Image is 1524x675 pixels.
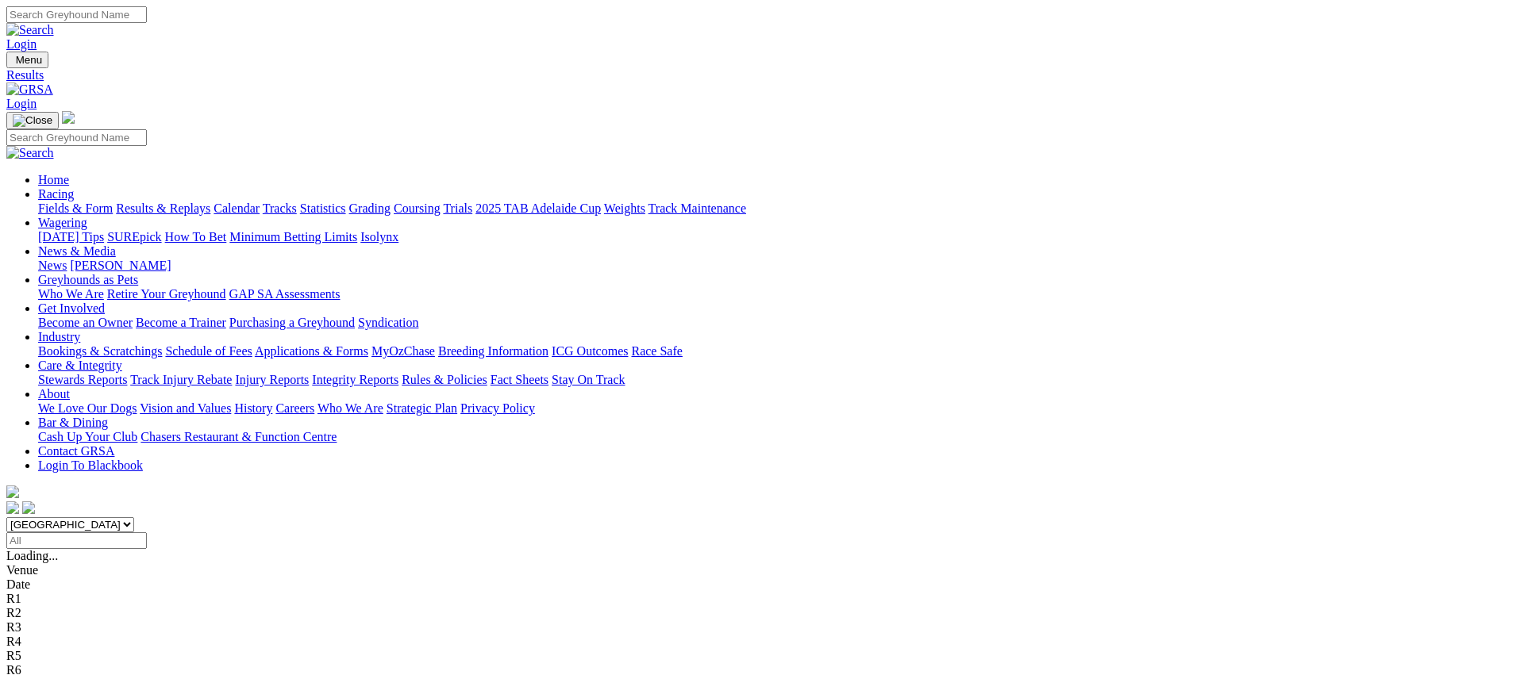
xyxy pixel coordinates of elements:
div: R5 [6,649,1518,663]
a: Track Maintenance [648,201,746,215]
div: Industry [38,344,1518,359]
img: Search [6,146,54,160]
div: R4 [6,635,1518,649]
a: Syndication [358,316,418,329]
div: R3 [6,620,1518,635]
a: Statistics [300,201,346,215]
a: Greyhounds as Pets [38,273,138,286]
div: Racing [38,201,1518,216]
a: Weights [604,201,645,215]
a: Integrity Reports [312,373,398,386]
div: Greyhounds as Pets [38,287,1518,301]
a: Get Involved [38,301,105,315]
a: SUREpick [107,230,161,244]
a: Who We Are [38,287,104,301]
a: Become an Owner [38,316,133,329]
div: R2 [6,606,1518,620]
a: Stay On Track [552,373,625,386]
a: We Love Our Dogs [38,401,137,415]
a: About [38,387,70,401]
a: Vision and Values [140,401,231,415]
a: Wagering [38,216,87,229]
a: News [38,259,67,272]
a: Bar & Dining [38,416,108,429]
a: News & Media [38,244,116,258]
a: Stewards Reports [38,373,127,386]
a: Login [6,37,37,51]
a: Care & Integrity [38,359,122,372]
input: Select date [6,532,147,549]
a: Injury Reports [235,373,309,386]
a: Bookings & Scratchings [38,344,162,358]
a: Fact Sheets [491,373,548,386]
a: GAP SA Assessments [229,287,341,301]
a: Coursing [394,201,441,215]
input: Search [6,6,147,23]
a: [DATE] Tips [38,230,104,244]
a: Who We Are [317,401,383,415]
a: Login To Blackbook [38,458,143,472]
a: 2025 TAB Adelaide Cup [475,201,601,215]
a: Tracks [263,201,297,215]
div: Bar & Dining [38,430,1518,444]
a: Calendar [214,201,260,215]
img: logo-grsa-white.png [6,485,19,498]
a: Industry [38,330,80,343]
a: Breeding Information [438,344,548,358]
button: Toggle navigation [6,112,59,129]
a: Racing [38,187,74,201]
a: Grading [349,201,391,215]
img: facebook.svg [6,501,19,514]
a: Home [38,173,69,186]
div: Venue [6,563,1518,577]
a: Applications & Forms [255,344,368,358]
a: Isolynx [360,230,398,244]
a: Login [6,97,37,110]
input: Search [6,129,147,146]
a: Privacy Policy [460,401,535,415]
a: History [234,401,272,415]
button: Toggle navigation [6,52,48,68]
a: Fields & Form [38,201,113,215]
a: Schedule of Fees [165,344,252,358]
a: Become a Trainer [136,316,226,329]
img: Search [6,23,54,37]
a: Rules & Policies [402,373,487,386]
div: Care & Integrity [38,373,1518,387]
a: Track Injury Rebate [130,373,232,386]
div: Wagering [38,230,1518,244]
img: twitter.svg [22,501,35,514]
a: ICG Outcomes [552,344,628,358]
a: Contact GRSA [38,444,114,458]
div: R1 [6,592,1518,606]
a: How To Bet [165,230,227,244]
a: [PERSON_NAME] [70,259,171,272]
img: logo-grsa-white.png [62,111,75,124]
div: Date [6,577,1518,592]
div: Get Involved [38,316,1518,330]
img: Close [13,114,52,127]
a: Race Safe [631,344,682,358]
a: Results & Replays [116,201,210,215]
a: Results [6,68,1518,82]
a: Retire Your Greyhound [107,287,226,301]
span: Menu [16,54,42,66]
a: MyOzChase [371,344,435,358]
a: Minimum Betting Limits [229,230,357,244]
div: About [38,401,1518,416]
a: Cash Up Your Club [38,430,137,443]
a: Chasers Restaurant & Function Centre [140,430,337,443]
a: Trials [443,201,472,215]
div: News & Media [38,259,1518,273]
img: GRSA [6,82,53,97]
span: Loading... [6,549,58,562]
a: Careers [275,401,314,415]
a: Strategic Plan [387,401,457,415]
a: Purchasing a Greyhound [229,316,355,329]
